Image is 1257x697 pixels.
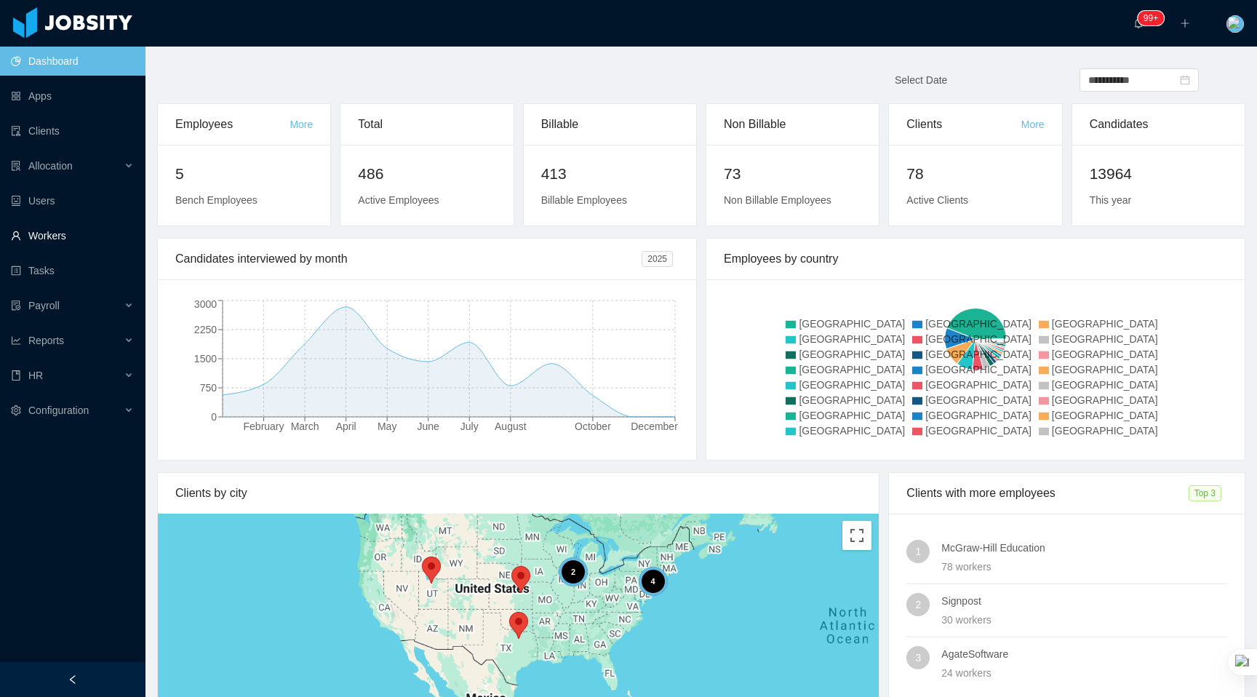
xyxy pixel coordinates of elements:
[724,239,1227,279] div: Employees by country
[336,421,356,432] tspan: April
[11,256,134,285] a: icon: profileTasks
[175,104,290,145] div: Employees
[559,557,588,586] div: 2
[11,186,134,215] a: icon: robotUsers
[211,411,217,423] tspan: 0
[28,335,64,346] span: Reports
[1052,410,1158,421] span: [GEOGRAPHIC_DATA]
[906,473,1188,514] div: Clients with more employees
[906,162,1044,186] h2: 78
[941,559,1227,575] div: 78 workers
[925,348,1031,360] span: [GEOGRAPHIC_DATA]
[941,665,1227,681] div: 24 workers
[28,300,60,311] span: Payroll
[11,370,21,381] i: icon: book
[925,333,1031,345] span: [GEOGRAPHIC_DATA]
[1021,119,1045,130] a: More
[915,593,921,616] span: 2
[28,370,43,381] span: HR
[358,194,439,206] span: Active Employees
[724,162,861,186] h2: 73
[1090,104,1227,145] div: Candidates
[842,521,871,550] button: Toggle fullscreen view
[11,81,134,111] a: icon: appstoreApps
[1052,364,1158,375] span: [GEOGRAPHIC_DATA]
[11,300,21,311] i: icon: file-protect
[906,194,968,206] span: Active Clients
[638,567,667,596] div: 4
[378,421,396,432] tspan: May
[194,353,217,365] tspan: 1500
[290,119,313,130] a: More
[11,161,21,171] i: icon: solution
[1226,15,1244,33] img: fd154270-6900-11e8-8dba-5d495cac71c7_5cf6810034285.jpeg
[541,104,679,145] div: Billable
[1090,194,1132,206] span: This year
[941,646,1227,662] h4: AgateSoftware
[28,405,89,416] span: Configuration
[906,104,1021,145] div: Clients
[941,612,1227,628] div: 30 workers
[642,251,673,267] span: 2025
[358,162,495,186] h2: 486
[799,379,905,391] span: [GEOGRAPHIC_DATA]
[418,421,440,432] tspan: June
[28,160,73,172] span: Allocation
[1133,18,1144,28] i: icon: bell
[941,593,1227,609] h4: Signpost
[194,324,217,335] tspan: 2250
[799,348,905,360] span: [GEOGRAPHIC_DATA]
[1052,318,1158,330] span: [GEOGRAPHIC_DATA]
[925,425,1031,437] span: [GEOGRAPHIC_DATA]
[11,221,134,250] a: icon: userWorkers
[1052,333,1158,345] span: [GEOGRAPHIC_DATA]
[11,116,134,146] a: icon: auditClients
[1052,348,1158,360] span: [GEOGRAPHIC_DATA]
[200,382,218,394] tspan: 750
[541,194,627,206] span: Billable Employees
[1052,394,1158,406] span: [GEOGRAPHIC_DATA]
[1090,162,1227,186] h2: 13964
[799,410,905,421] span: [GEOGRAPHIC_DATA]
[194,298,217,310] tspan: 3000
[724,104,861,145] div: Non Billable
[915,540,921,563] span: 1
[460,421,479,432] tspan: July
[1052,379,1158,391] span: [GEOGRAPHIC_DATA]
[175,194,258,206] span: Bench Employees
[358,104,495,145] div: Total
[1138,11,1164,25] sup: 915
[541,162,679,186] h2: 413
[925,379,1031,391] span: [GEOGRAPHIC_DATA]
[11,47,134,76] a: icon: pie-chartDashboard
[1180,75,1190,85] i: icon: calendar
[631,421,678,432] tspan: December
[925,318,1031,330] span: [GEOGRAPHIC_DATA]
[724,194,831,206] span: Non Billable Employees
[11,405,21,415] i: icon: setting
[244,421,284,432] tspan: February
[495,421,527,432] tspan: August
[175,473,861,514] div: Clients by city
[291,421,319,432] tspan: March
[799,364,905,375] span: [GEOGRAPHIC_DATA]
[925,364,1031,375] span: [GEOGRAPHIC_DATA]
[941,540,1227,556] h4: McGraw-Hill Education
[575,421,611,432] tspan: October
[1189,485,1221,501] span: Top 3
[925,410,1031,421] span: [GEOGRAPHIC_DATA]
[1180,18,1190,28] i: icon: plus
[799,425,905,437] span: [GEOGRAPHIC_DATA]
[175,239,642,279] div: Candidates interviewed by month
[915,646,921,669] span: 3
[895,74,947,86] span: Select Date
[11,335,21,346] i: icon: line-chart
[799,333,905,345] span: [GEOGRAPHIC_DATA]
[175,162,313,186] h2: 5
[925,394,1031,406] span: [GEOGRAPHIC_DATA]
[1052,425,1158,437] span: [GEOGRAPHIC_DATA]
[799,394,905,406] span: [GEOGRAPHIC_DATA]
[799,318,905,330] span: [GEOGRAPHIC_DATA]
